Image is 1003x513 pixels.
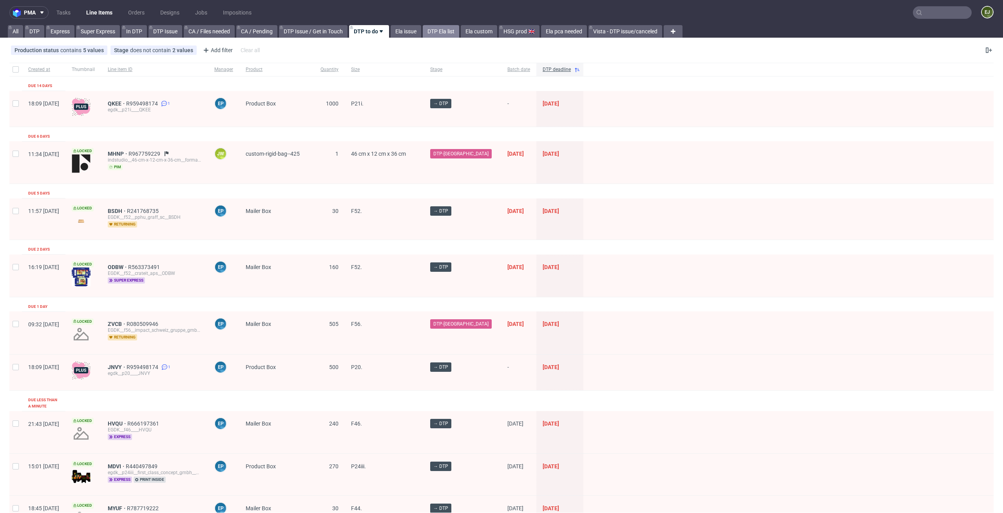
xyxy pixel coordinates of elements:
span: 11:57 [DATE] [28,208,59,214]
span: [DATE] [543,420,559,427]
img: version_two_editor_design.png [72,470,91,483]
span: [DATE] [507,420,523,427]
span: express [108,477,132,483]
span: P24iii. [351,463,366,469]
a: R959498174 [127,364,160,370]
div: Due 5 days [28,190,50,196]
span: [DATE] [543,208,559,214]
span: 1 [168,364,170,370]
span: → DTP [433,100,448,107]
a: Orders [123,6,149,19]
span: 21:43 [DATE] [28,421,59,427]
span: 18:45 [DATE] [28,505,59,511]
figcaption: EP [215,206,226,216]
span: [DATE] [543,100,559,107]
span: [DATE] [543,463,559,469]
a: All [8,25,23,38]
span: [DATE] [507,505,523,511]
span: DTP-[GEOGRAPHIC_DATA] [433,320,489,327]
span: Product [246,66,308,73]
span: Production status [14,47,60,53]
a: DTP Issue [148,25,182,38]
span: Locked [72,461,94,467]
span: DTP-[GEOGRAPHIC_DATA] [433,150,489,157]
div: Due 14 days [28,83,52,89]
div: indstudio__46-cm-x-12-cm-x-36-cm__formarkivet_aps__MHNP [108,157,202,163]
span: [DATE] [507,321,524,327]
a: 1 [159,100,170,107]
a: ODBW [108,264,128,270]
span: 46 cm x 12 cm x 36 cm [351,151,406,157]
span: 09:32 [DATE] [28,321,59,327]
span: R666197361 [127,420,161,427]
span: P21i. [351,100,364,107]
span: does not contain [130,47,172,53]
span: 240 [329,420,339,427]
figcaption: EP [215,262,226,273]
figcaption: EJ [982,7,993,18]
span: - [507,100,530,117]
span: [DATE] [543,151,559,157]
div: Due 1 day [28,304,47,310]
span: → DTP [433,505,448,512]
span: 1000 [326,100,339,107]
div: egdk__p20____JNVY [108,370,202,377]
div: 5 values [83,47,104,53]
a: JNVY [108,364,127,370]
a: MHNP [108,151,129,157]
a: HSG prod 🇬🇧 [499,25,540,38]
span: [DATE] [543,364,559,370]
span: R241768735 [127,208,160,214]
a: DTP to do [349,25,389,38]
span: F56. [351,321,362,327]
span: custom-rigid-bag--425 [246,151,300,157]
span: - [507,364,530,381]
span: Batch date [507,66,530,73]
span: Locked [72,318,94,325]
span: Mailer Box [246,264,271,270]
a: Line Items [81,6,117,19]
span: QKEE [108,100,126,107]
span: P20. [351,364,362,370]
button: pma [9,6,49,19]
a: R787719222 [127,505,160,511]
span: → DTP [433,420,448,427]
span: Mailer Box [246,321,271,327]
a: Super Express [76,25,120,38]
a: MYUF [108,505,127,511]
span: Locked [72,418,94,424]
span: Thumbnail [72,66,95,73]
img: logo [13,8,24,17]
a: R959498174 [126,100,159,107]
a: DTP [25,25,44,38]
span: [DATE] [507,151,524,157]
a: R440497849 [126,463,159,469]
div: EGDK__f56__impact_schweiz_gruppe_gmbh__ZVCB [108,327,202,333]
img: no_design.png [72,325,91,344]
span: ZVCB [108,321,127,327]
figcaption: JW [215,148,226,159]
img: plus-icon.676465ae8f3a83198b3f.png [72,361,91,380]
span: Stage [430,66,495,73]
span: Stage [114,47,130,53]
a: R080509946 [127,321,160,327]
span: HVQU [108,420,127,427]
a: R967759229 [129,151,162,157]
a: R563373491 [128,264,161,270]
a: In DTP [121,25,147,38]
span: 11:34 [DATE] [28,151,59,157]
span: → DTP [433,207,448,215]
a: CA / Pending [236,25,277,38]
span: F46. [351,420,362,427]
span: [DATE] [507,208,524,214]
a: BSDH [108,208,127,214]
span: Quantity [320,66,339,73]
div: EGDK__f52__pphu_graff_sc__BSDH [108,214,202,220]
span: 18:09 [DATE] [28,100,59,107]
a: Ela custom [461,25,497,38]
span: Product Box [246,364,276,370]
